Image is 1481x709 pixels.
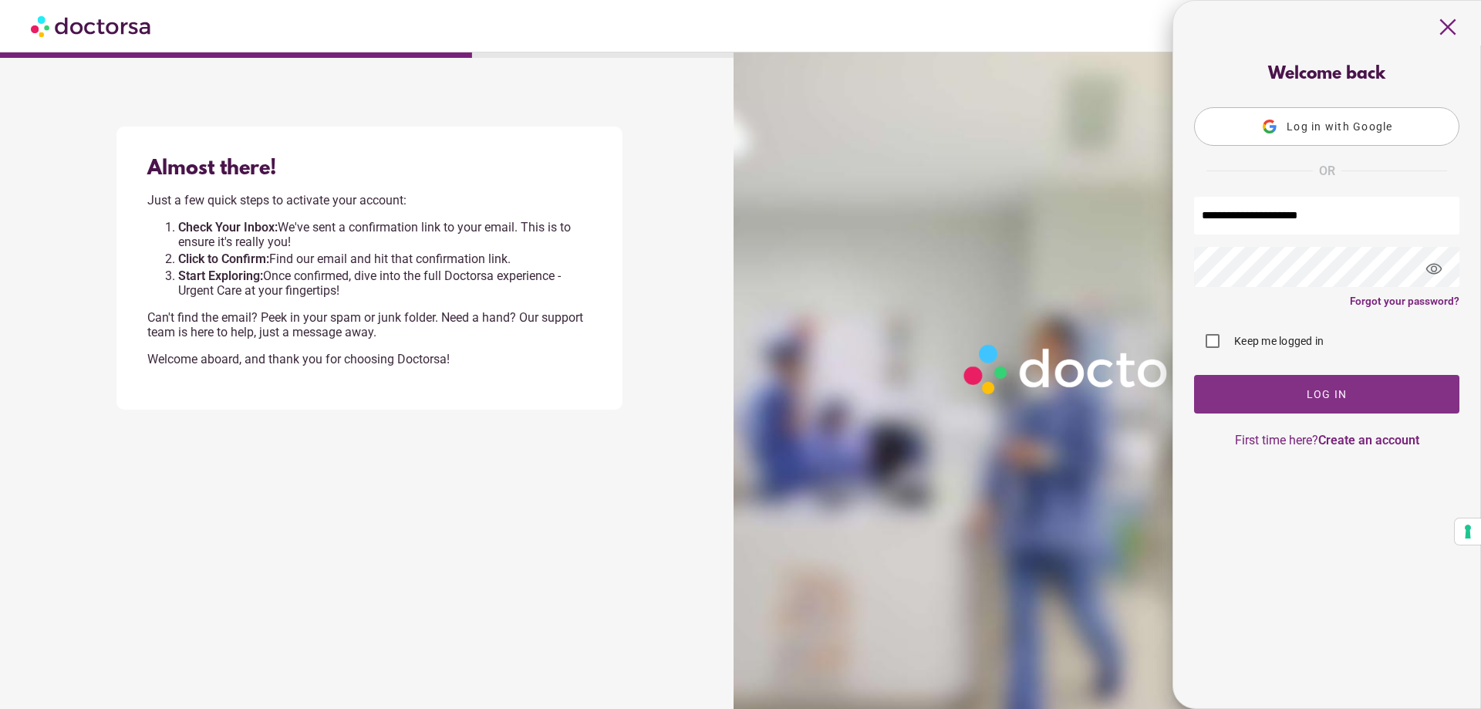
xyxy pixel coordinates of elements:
[1194,433,1459,447] p: First time here?
[178,252,592,266] li: Find our email and hit that confirmation link.
[147,193,592,208] p: Just a few quick steps to activate your account:
[178,220,592,249] li: We've sent a confirmation link to your email. This is to ensure it's really you!
[1455,518,1481,545] button: Your consent preferences for tracking technologies
[1350,295,1459,307] a: Forgot your password?
[1287,120,1393,133] span: Log in with Google
[956,336,1252,403] img: Logo-Doctorsa-trans-White-partial-flat.png
[1319,161,1335,181] span: OR
[1194,375,1459,414] button: Log In
[178,252,269,266] strong: Click to Confirm:
[178,220,278,235] strong: Check Your Inbox:
[1433,12,1462,42] span: close
[1194,65,1459,84] div: Welcome back
[147,352,592,366] p: Welcome aboard, and thank you for choosing Doctorsa!
[1307,388,1348,400] span: Log In
[1318,433,1419,447] a: Create an account
[178,268,263,283] strong: Start Exploring:
[1413,248,1455,290] span: visibility
[1231,333,1324,349] label: Keep me logged in
[31,8,153,43] img: Doctorsa.com
[147,310,592,339] p: Can't find the email? Peek in your spam or junk folder. Need a hand? Our support team is here to ...
[147,157,592,181] div: Almost there!
[1194,107,1459,146] button: Log in with Google
[178,268,592,298] li: Once confirmed, dive into the full Doctorsa experience - Urgent Care at your fingertips!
